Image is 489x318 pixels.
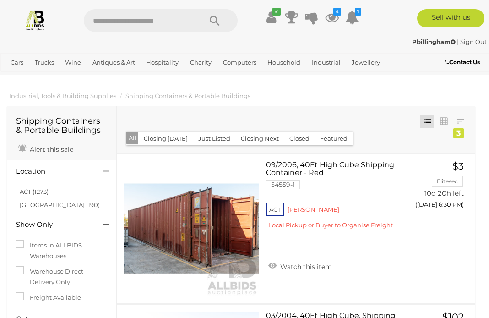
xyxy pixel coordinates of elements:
[355,8,361,16] i: 1
[193,132,236,146] button: Just Listed
[219,55,260,70] a: Computers
[412,38,457,45] a: Pbillingham
[7,55,27,70] a: Cars
[16,221,90,229] h4: Show Only
[457,38,459,45] span: |
[125,92,250,99] a: Shipping Containers & Portable Buildings
[273,161,408,236] a: 09/2006, 40Ft High Cube Shipping Container - Red 54559-1 ACT [PERSON_NAME] Local Pickup or Buyer ...
[16,168,90,175] h4: Location
[192,9,238,32] button: Search
[138,132,193,146] button: Closing [DATE]
[20,188,49,195] a: ACT (1273)
[278,263,332,271] span: Watch this item
[16,142,76,155] a: Alert this sale
[16,240,107,262] label: Items in ALLBIDS Warehouses
[333,8,341,16] i: 4
[460,38,487,45] a: Sign Out
[452,160,464,172] span: $3
[284,132,315,146] button: Closed
[445,59,480,66] b: Contact Us
[417,9,484,27] a: Sell with us
[126,132,139,145] button: All
[16,292,81,303] label: Freight Available
[265,9,278,26] a: ✔
[61,55,85,70] a: Wine
[27,145,73,154] span: Alert this sale
[9,92,116,99] a: Industrial, Tools & Building Supplies
[89,55,139,70] a: Antiques & Art
[24,9,46,31] img: Allbids.com.au
[16,266,107,288] label: Warehouse Direct - Delivery Only
[423,161,466,214] a: $3 Elitesec 10d 20h left ([DATE] 6:30 PM)
[264,55,304,70] a: Household
[345,9,359,26] a: 1
[142,55,182,70] a: Hospitality
[445,57,482,67] a: Contact Us
[16,117,107,135] h1: Shipping Containers & Portable Buildings
[186,55,215,70] a: Charity
[272,8,281,16] i: ✔
[266,259,334,273] a: Watch this item
[325,9,339,26] a: 4
[31,55,58,70] a: Trucks
[308,55,344,70] a: Industrial
[235,132,284,146] button: Closing Next
[7,70,32,85] a: Office
[20,201,100,208] a: [GEOGRAPHIC_DATA] (190)
[315,132,353,146] button: Featured
[348,55,384,70] a: Jewellery
[453,128,464,138] div: 3
[36,70,62,85] a: Sports
[412,38,456,45] strong: Pbillingham
[65,70,138,85] a: [GEOGRAPHIC_DATA]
